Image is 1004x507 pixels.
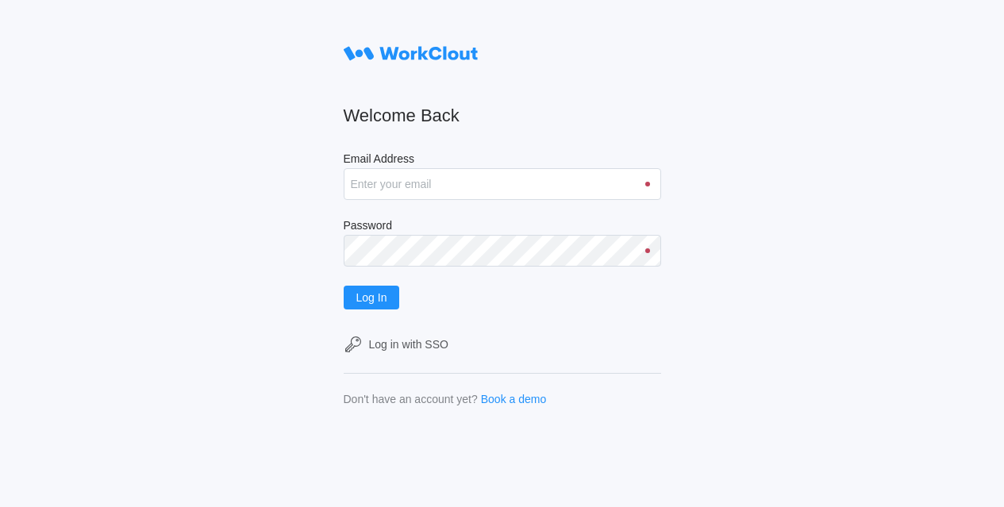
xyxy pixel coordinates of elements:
[344,168,661,200] input: Enter your email
[344,393,478,405] div: Don't have an account yet?
[481,393,547,405] a: Book a demo
[344,286,400,309] button: Log In
[344,105,661,127] h2: Welcome Back
[344,152,661,168] label: Email Address
[356,292,387,303] span: Log In
[344,335,661,354] a: Log in with SSO
[369,338,448,351] div: Log in with SSO
[344,219,661,235] label: Password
